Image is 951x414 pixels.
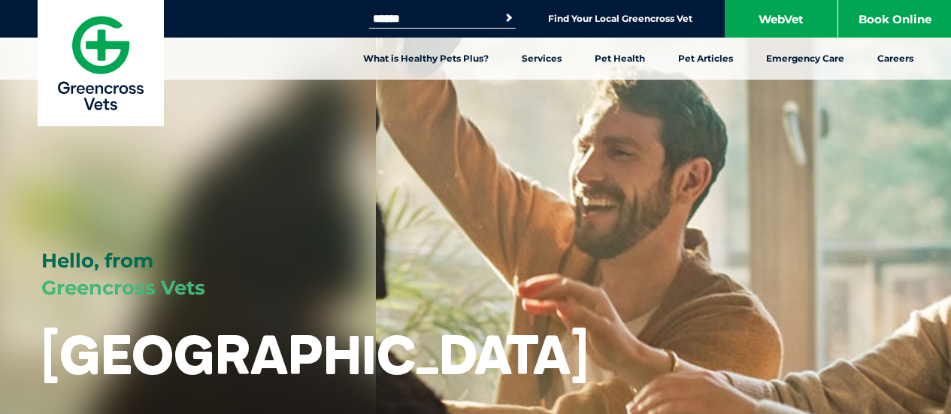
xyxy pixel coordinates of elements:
span: Greencross Vets [41,276,205,300]
a: Careers [861,38,930,80]
a: Emergency Care [750,38,861,80]
a: Find Your Local Greencross Vet [548,13,692,25]
a: Services [505,38,578,80]
a: Pet Health [578,38,662,80]
a: Pet Articles [662,38,750,80]
button: Search [501,11,516,26]
a: What is Healthy Pets Plus? [347,38,505,80]
span: Hello, from [41,249,153,273]
h1: [GEOGRAPHIC_DATA] [41,325,589,384]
